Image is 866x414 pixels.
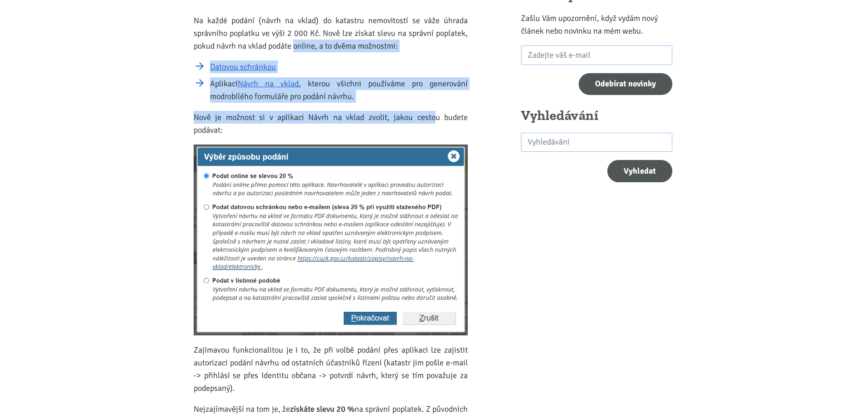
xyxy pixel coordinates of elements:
[210,77,468,103] li: Aplikací , kterou všichni používáme pro generování modrobílého formuláře pro podání návrhu.
[521,45,672,65] input: Zadejte váš e-mail
[238,79,299,89] a: Návrh na vklad
[579,73,672,95] input: Odebírat novinky
[607,160,672,182] button: Vyhledat
[194,344,468,394] p: Zajímavou funkcionalitou je i to, že při volbě podání přes aplikaci lze zajistit autorizaci podán...
[521,133,672,152] input: search
[521,12,672,37] p: Zašlu Vám upozornění, když vydám nový článek nebo novinku na mém webu.
[290,404,355,414] strong: získáte slevu 20 %
[194,111,468,136] p: Nově je možnost si v aplikaci Návrh na vklad zvolit, jakou cestou budete podávat:
[194,14,468,52] p: Na každé podání (návrh na vklad) do katastru nemovitostí se váže úhrada správního poplatku ve výš...
[210,62,276,72] a: Datovou schránkou
[521,107,672,125] h2: Vyhledávání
